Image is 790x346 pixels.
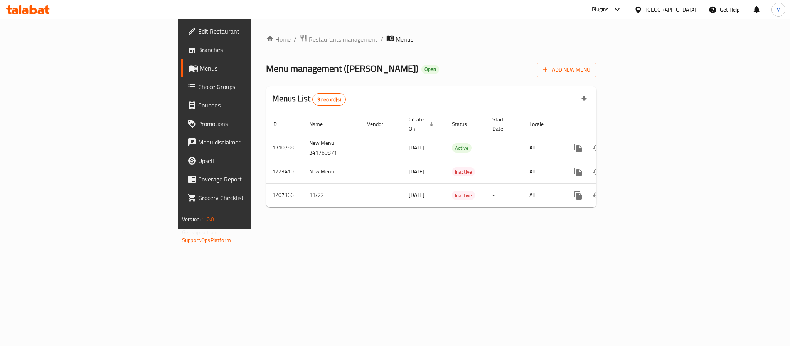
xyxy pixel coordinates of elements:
span: [DATE] [409,190,424,200]
span: [DATE] [409,143,424,153]
a: Upsell [181,151,310,170]
div: Open [421,65,439,74]
span: Get support on: [182,227,217,237]
td: New Menu - [303,160,361,183]
td: - [486,136,523,160]
h2: Menus List [272,93,346,106]
button: more [569,163,588,181]
button: Change Status [588,186,606,205]
button: Add New Menu [537,63,596,77]
a: Promotions [181,114,310,133]
span: Open [421,66,439,72]
span: Restaurants management [309,35,377,44]
span: 1.0.0 [202,214,214,224]
span: Vendor [367,119,393,129]
a: Coupons [181,96,310,114]
div: Inactive [452,167,475,176]
table: enhanced table [266,113,649,207]
td: New Menu 341760871 [303,136,361,160]
span: M [776,5,781,14]
span: Menu management ( [PERSON_NAME] ) [266,60,418,77]
span: [DATE] [409,166,424,176]
span: Inactive [452,191,475,200]
span: ID [272,119,287,129]
span: Version: [182,214,201,224]
td: All [523,160,563,183]
span: Upsell [198,156,304,165]
button: more [569,139,588,157]
button: more [569,186,588,205]
span: Coverage Report [198,175,304,184]
span: Locale [529,119,554,129]
div: Export file [575,90,593,109]
a: Menus [181,59,310,77]
button: Change Status [588,139,606,157]
td: - [486,160,523,183]
span: 3 record(s) [313,96,345,103]
span: Branches [198,45,304,54]
a: Edit Restaurant [181,22,310,40]
li: / [381,35,383,44]
th: Actions [563,113,649,136]
span: Add New Menu [543,65,590,75]
a: Branches [181,40,310,59]
td: 11/22 [303,183,361,207]
td: - [486,183,523,207]
span: Grocery Checklist [198,193,304,202]
td: All [523,183,563,207]
span: Choice Groups [198,82,304,91]
span: Menu disclaimer [198,138,304,147]
span: Promotions [198,119,304,128]
span: Coupons [198,101,304,110]
td: All [523,136,563,160]
button: Change Status [588,163,606,181]
div: [GEOGRAPHIC_DATA] [645,5,696,14]
span: Created On [409,115,436,133]
div: Active [452,143,472,153]
a: Grocery Checklist [181,188,310,207]
span: Start Date [492,115,514,133]
a: Choice Groups [181,77,310,96]
span: Menus [200,64,304,73]
span: Inactive [452,168,475,176]
a: Menu disclaimer [181,133,310,151]
span: Menus [396,35,413,44]
div: Total records count [312,93,346,106]
a: Coverage Report [181,170,310,188]
span: Status [452,119,477,129]
span: Active [452,144,472,153]
nav: breadcrumb [266,34,596,44]
span: Name [309,119,333,129]
span: Edit Restaurant [198,27,304,36]
div: Plugins [592,5,609,14]
a: Support.OpsPlatform [182,235,231,245]
a: Restaurants management [300,34,377,44]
